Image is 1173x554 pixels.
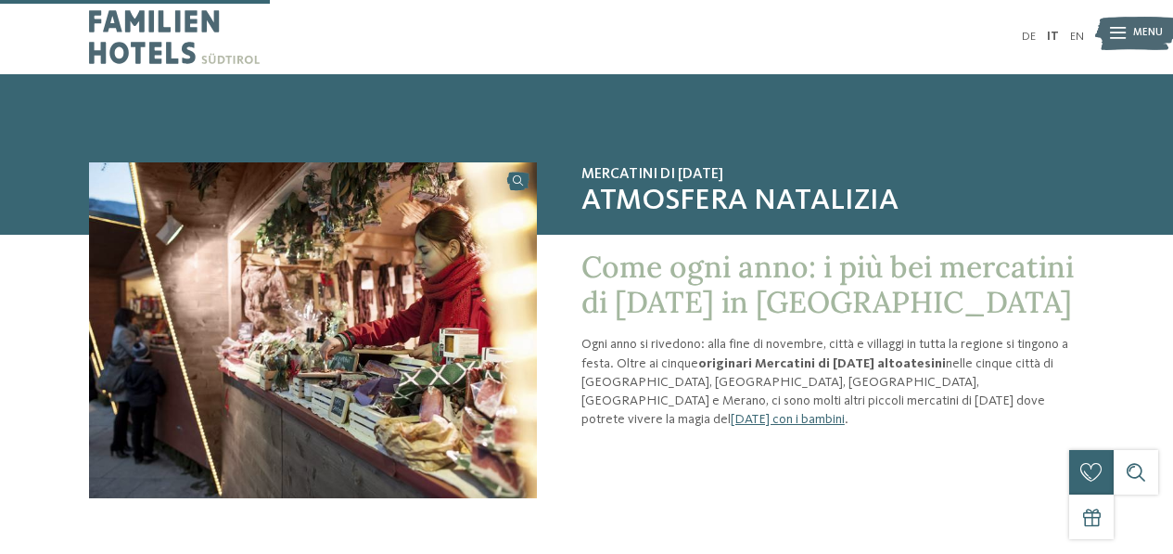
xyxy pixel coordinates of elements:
strong: originari Mercatini di [DATE] altoatesini [698,357,946,370]
img: Mercatini di Natale in Alto Adige: magia pura [89,162,537,498]
span: Menu [1133,26,1163,41]
a: EN [1070,31,1084,43]
a: IT [1047,31,1059,43]
a: DE [1022,31,1036,43]
span: Come ogni anno: i più bei mercatini di [DATE] in [GEOGRAPHIC_DATA] [581,248,1074,321]
p: Ogni anno si rivedono: alla fine di novembre, città e villaggi in tutta la regione si tingono a f... [581,335,1084,429]
span: Atmosfera natalizia [581,184,1084,219]
span: Mercatini di [DATE] [581,166,1084,184]
a: [DATE] con i bambini [731,413,845,426]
